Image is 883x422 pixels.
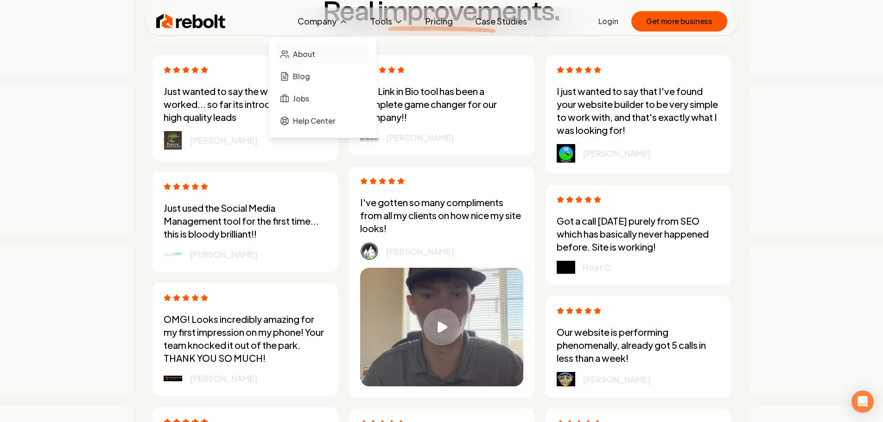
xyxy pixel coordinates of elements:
[293,49,315,60] span: About
[557,326,720,365] p: Our website is performing phenomenally, already got 5 calls in less than a week!
[164,376,182,381] img: logo
[190,372,258,385] p: [PERSON_NAME]
[156,12,226,31] img: Rebolt Logo
[557,261,575,274] img: logo
[360,85,523,124] p: The Link in Bio tool has been a complete game changer for our company!!
[583,147,651,160] p: [PERSON_NAME]
[164,85,327,124] p: Just wanted to say the website worked... so far its introduced me to 2 high quality leads
[293,71,310,82] span: Blog
[363,12,411,31] button: Tools
[557,144,575,163] img: logo
[290,12,356,31] button: Company
[557,85,720,137] p: I just wanted to say that I've found your website builder to be very simple to work with, and tha...
[557,372,575,386] img: logo
[293,93,309,104] span: Jobs
[557,214,720,253] p: Got a call [DATE] purely from SEO which has basically never happened before. Site is working!
[386,245,454,258] p: [PERSON_NAME]
[360,242,379,260] img: logo
[164,131,182,150] img: logo
[164,202,327,240] p: Just used the Social Media Management tool for the first time... this is bloody brilliant!!
[583,261,613,274] p: Hoyt C.
[360,196,523,235] p: I've gotten so many compliments from all my clients on how nice my site looks!
[276,89,369,108] a: Jobs
[164,313,327,365] p: OMG! Looks incredibly amazing for my first impression on my phone! Your team knocked it out of th...
[631,11,727,31] button: Get more business
[851,391,874,413] div: Open Intercom Messenger
[360,268,523,386] button: Play video
[276,67,369,86] a: Blog
[468,12,534,31] a: Case Studies
[190,134,258,147] p: [PERSON_NAME]
[276,45,369,63] a: About
[190,248,258,261] p: [PERSON_NAME]
[276,112,369,130] a: Help Center
[164,252,182,257] img: logo
[293,115,336,126] span: Help Center
[418,12,460,31] a: Pricing
[386,131,454,144] p: [PERSON_NAME]
[583,373,651,386] p: [PERSON_NAME]
[598,16,618,27] a: Login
